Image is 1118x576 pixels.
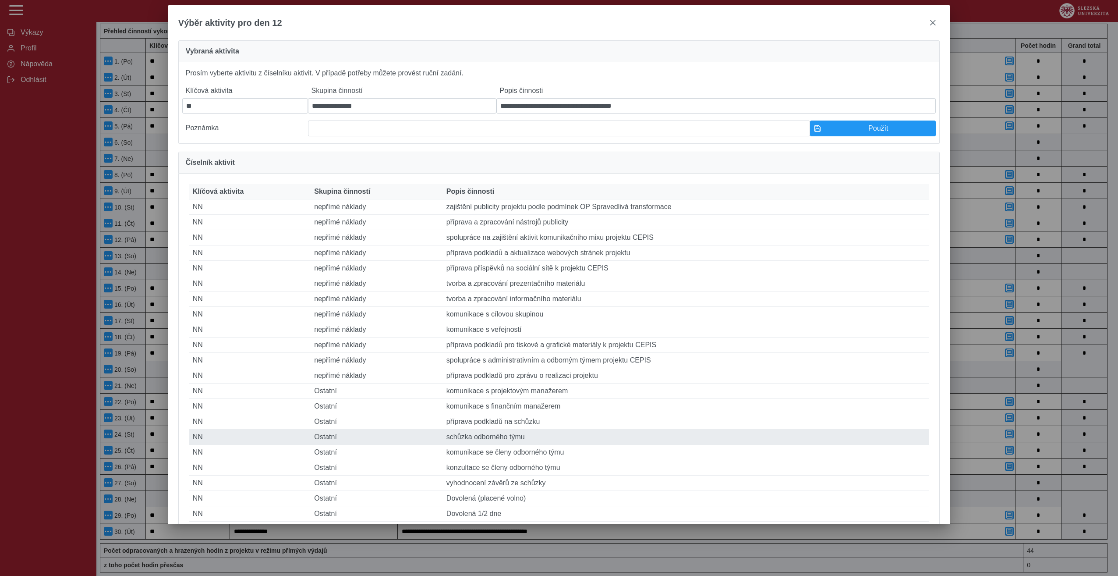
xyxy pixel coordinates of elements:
td: NN [189,338,311,353]
td: vyhodnocení závěrů ze schůzky [443,476,929,491]
td: konzultace se členy odborného týmu [443,460,929,476]
td: nepřímé náklady [311,215,443,230]
td: Ostatní [311,430,443,445]
td: nepřímé náklady [311,338,443,353]
td: Ostatní [311,445,443,460]
td: Ostatní [311,414,443,430]
td: příprava příspěvků na sociální sítě k projektu CEPIS [443,261,929,276]
td: Ostatní [311,384,443,399]
td: Ostatní [311,506,443,522]
label: Popis činnosti [496,83,936,98]
td: Dovolená (placené volno) [443,491,929,506]
button: close [926,16,940,30]
span: Vybraná aktivita [186,48,239,55]
td: komunikace s finančním manažerem [443,399,929,414]
td: NN [189,522,311,537]
td: NN [189,460,311,476]
td: Dovolená 1/2 dne [443,506,929,522]
td: NN [189,215,311,230]
td: komunikace se členy odborného týmu [443,445,929,460]
td: komunikace s veřejností [443,322,929,338]
label: Poznámka [182,121,308,136]
label: Klíčová aktivita [182,83,308,98]
td: NN [189,322,311,338]
td: spolupráce na zajištění aktivit komunikačního mixu projektu CEPIS [443,230,929,245]
td: příprava podkladů a aktualizace webových stránek projektu [443,245,929,261]
span: Skupina činností [314,188,370,196]
div: Prosím vyberte aktivitu z číselníku aktivit. V případě potřeby můžete provést ruční zadání. [178,62,940,144]
td: NN [189,307,311,322]
td: nepřímé náklady [311,261,443,276]
td: příprava podkladů pro tiskové a grafické materiály k projektu CEPIS [443,338,929,353]
td: nepřímé náklady [311,368,443,384]
td: schůzka odborného týmu [443,430,929,445]
td: nepřímé náklady [311,276,443,292]
td: Ostatní [311,476,443,491]
td: komunikace s projektovým manažerem [443,384,929,399]
span: Číselník aktivit [186,159,235,166]
td: Ostatní [311,460,443,476]
td: nepřímé náklady [311,353,443,368]
td: NN [189,276,311,292]
td: komunikace s cílovou skupinou [443,307,929,322]
td: nepřímé náklady [311,199,443,215]
td: zajištění publicity projektu podle podmínek OP Spravedlivá transformace [443,199,929,215]
td: NN [189,353,311,368]
span: Použít [824,124,932,132]
td: příprava podkladů na schůzku [443,414,929,430]
td: NN [189,414,311,430]
td: NN [189,445,311,460]
td: NN [189,230,311,245]
span: Klíčová aktivita [193,188,244,196]
span: Popis činnosti [446,188,494,196]
td: NN [189,506,311,522]
label: Skupina činností [308,83,496,98]
td: příprava a zpracování nástrojů publicity [443,215,929,230]
td: NN [189,199,311,215]
td: příprava podkladů pro zprávu o realizaci projektu [443,368,929,384]
td: spolupráce s administrativním a odborným týmem projektu CEPIS [443,353,929,368]
td: Ostatní [311,491,443,506]
td: nepřímé náklady [311,307,443,322]
td: tvorba a zpracování prezentačního materiálu [443,276,929,292]
span: Výběr aktivity pro den 12 [178,18,282,28]
td: Pracovní neschopnost [443,522,929,537]
td: NN [189,261,311,276]
td: NN [189,368,311,384]
td: NN [189,245,311,261]
td: nepřímé náklady [311,230,443,245]
td: NN [189,384,311,399]
td: nepřímé náklady [311,245,443,261]
td: tvorba a zpracování informačního materiálu [443,292,929,307]
td: NN [189,292,311,307]
td: Ostatní [311,399,443,414]
td: NN [189,430,311,445]
td: nepřímé náklady [311,322,443,338]
button: Použít [810,121,936,136]
td: Ostatní [311,522,443,537]
td: NN [189,399,311,414]
td: NN [189,476,311,491]
td: nepřímé náklady [311,292,443,307]
td: NN [189,491,311,506]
